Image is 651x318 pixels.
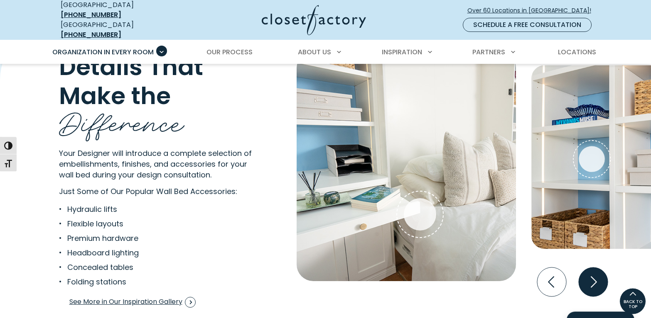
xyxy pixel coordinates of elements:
span: Details That [59,50,203,83]
a: See More in Our Inspiration Gallery [69,294,196,311]
span: Over 60 Locations in [GEOGRAPHIC_DATA]! [467,6,598,15]
li: Hydraulic lifts [59,204,249,215]
span: Locations [558,47,596,57]
a: BACK TO TOP [619,288,646,315]
span: Make the [59,79,171,112]
img: Closet Factory Logo [262,5,366,35]
li: Premium hardware [59,233,249,244]
li: Headboard lighting [59,247,249,258]
span: Difference [59,99,184,142]
img: Custom cabinetry in wall bed [297,51,516,281]
span: See More in Our Inspiration Gallery [69,297,196,308]
span: Our Process [206,47,253,57]
button: Previous slide [534,264,570,300]
div: [GEOGRAPHIC_DATA] [61,20,181,40]
span: Inspiration [382,47,422,57]
span: BACK TO TOP [620,299,646,309]
p: Just Some of Our Popular Wall Bed Accessories: [59,186,275,197]
span: Your Designer will introduce a complete selection of embellishments, finishes, and accessories fo... [59,148,252,180]
a: [PHONE_NUMBER] [61,30,121,39]
li: Concealed tables [59,262,249,273]
nav: Primary Menu [47,41,605,64]
span: About Us [298,47,331,57]
a: Over 60 Locations in [GEOGRAPHIC_DATA]! [467,3,598,18]
a: Schedule a Free Consultation [463,18,592,32]
span: Partners [472,47,505,57]
li: Folding stations [59,276,249,287]
span: Organization in Every Room [52,47,154,57]
a: [PHONE_NUMBER] [61,10,121,19]
button: Next slide [575,264,611,300]
li: Flexible layouts [59,218,249,229]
